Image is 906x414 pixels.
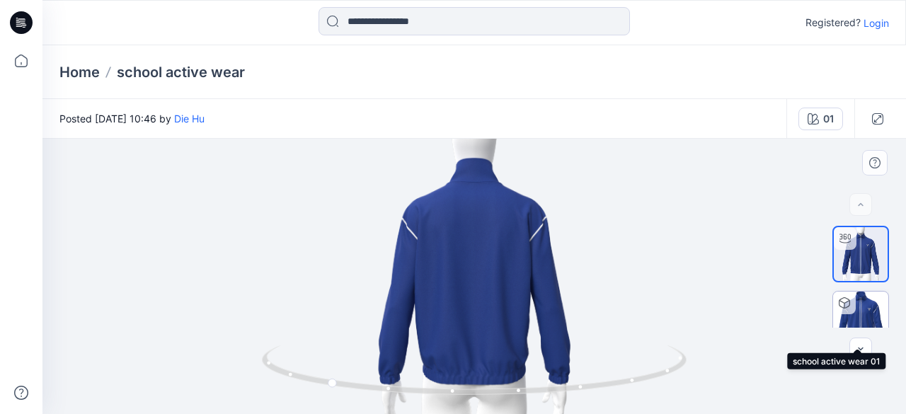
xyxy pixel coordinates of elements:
span: Posted [DATE] 10:46 by [59,111,205,126]
p: Registered? [805,14,861,31]
div: 01 [823,111,834,127]
img: Faceless-M-Turntable [834,227,888,281]
p: Login [864,16,889,30]
a: Home [59,62,100,82]
img: school active wear 01 [833,292,888,347]
a: Die Hu [174,113,205,125]
button: 01 [798,108,843,130]
p: school active wear [117,62,245,82]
